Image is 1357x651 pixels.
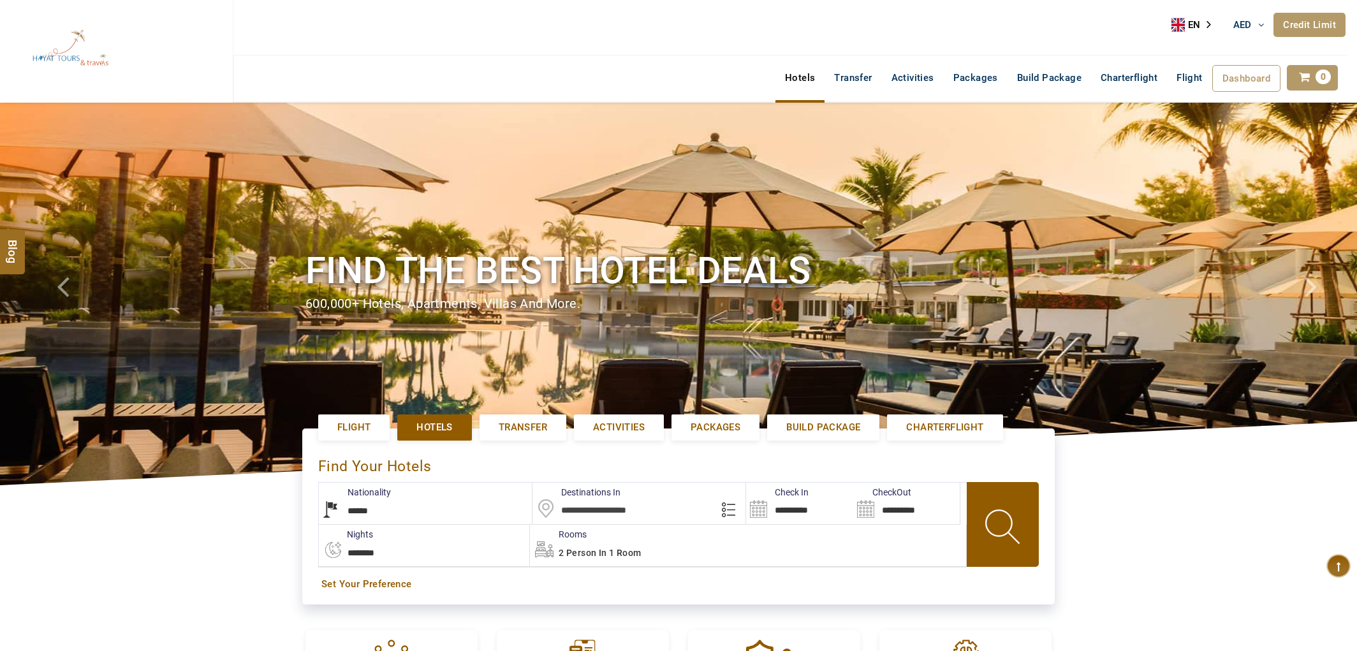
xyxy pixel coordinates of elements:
span: Activities [593,421,645,434]
div: Find Your Hotels [318,444,1039,482]
a: Charterflight [1091,65,1167,91]
a: Transfer [825,65,881,91]
aside: Language selected: English [1171,15,1220,34]
span: Charterflight [906,421,983,434]
input: Search [746,483,853,524]
a: Flight [1167,65,1212,78]
a: Transfer [480,414,566,441]
label: Nationality [319,486,391,499]
a: Packages [944,65,1008,91]
div: Language [1171,15,1220,34]
a: Build Package [767,414,879,441]
label: Rooms [530,528,587,541]
a: Packages [671,414,759,441]
a: Hotels [397,414,471,441]
a: Build Package [1008,65,1091,91]
span: Hotels [416,421,452,434]
span: Flight [1177,71,1202,84]
a: Flight [318,414,390,441]
input: Search [853,483,960,524]
span: Transfer [499,421,547,434]
label: CheckOut [853,486,911,499]
a: 0 [1287,65,1338,91]
span: Charterflight [1101,72,1157,84]
div: 600,000+ hotels, apartments, villas and more. [305,295,1052,313]
span: 0 [1316,69,1331,84]
span: Blog [4,240,21,251]
a: Credit Limit [1273,13,1346,37]
span: Packages [691,421,740,434]
a: Activities [882,65,944,91]
a: Activities [574,414,664,441]
a: EN [1171,15,1220,34]
label: nights [318,528,373,541]
span: Dashboard [1222,73,1271,84]
span: Build Package [786,421,860,434]
a: Set Your Preference [321,578,1036,591]
span: 2 Person in 1 Room [559,548,641,558]
a: Charterflight [887,414,1002,441]
span: AED [1233,19,1252,31]
label: Check In [746,486,809,499]
img: The Royal Line Holidays [10,6,131,92]
label: Destinations In [532,486,620,499]
h1: Find the best hotel deals [305,247,1052,295]
span: Flight [337,421,370,434]
a: Hotels [775,65,825,91]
